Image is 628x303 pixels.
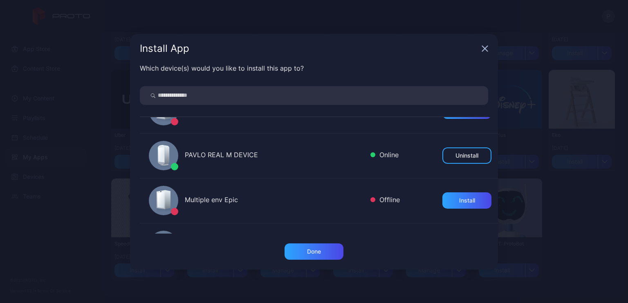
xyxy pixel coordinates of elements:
div: Install [459,197,475,204]
div: Install App [140,44,478,53]
button: Install [442,192,491,209]
div: Which device(s) would you like to install this app to? [140,63,488,73]
div: Multiple env Epic [185,195,364,207]
div: Uninstall [455,152,478,159]
div: Done [307,248,321,255]
button: Uninstall [442,147,491,164]
div: Online [370,150,399,162]
div: PAVLO REAL M DEVICE [185,150,364,162]
button: Done [285,243,343,260]
div: Offline [370,195,400,207]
